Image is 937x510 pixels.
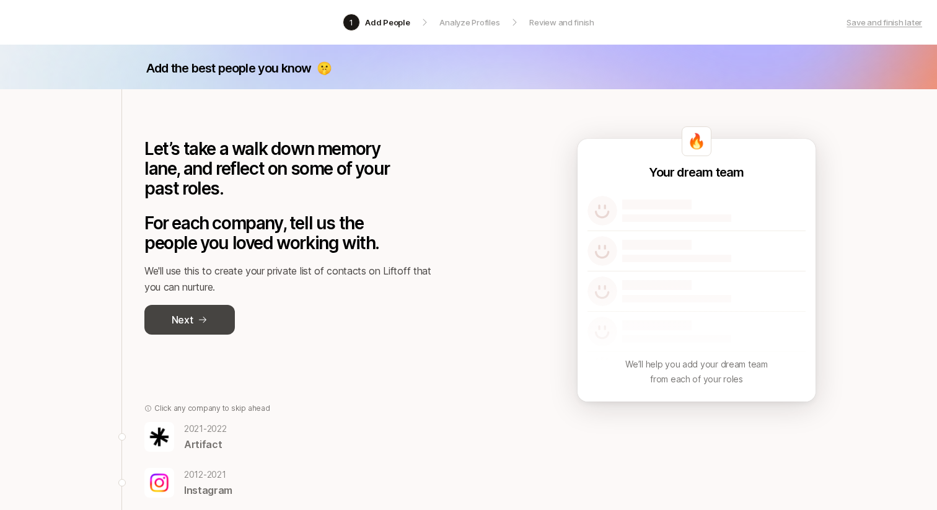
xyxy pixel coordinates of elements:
[154,403,270,414] p: Click any company to skip ahead
[184,421,227,436] p: 2021 - 2022
[649,164,744,181] p: Your dream team
[439,16,499,29] p: Analyze Profiles
[587,236,617,266] img: default-avatar.svg
[172,312,193,328] p: Next
[184,467,232,482] p: 2012 - 2021
[682,126,711,156] div: 🔥
[144,263,442,295] p: We'll use this to create your private list of contacts on Liftoff that you can nurture.
[529,16,594,29] p: Review and finish
[184,482,232,498] p: Instagram
[365,16,410,29] p: Add People
[184,436,227,452] p: Artifact
[146,59,312,77] p: Add the best people you know
[587,196,617,226] img: default-avatar.svg
[847,16,922,29] a: Save and finish later
[144,422,174,452] img: 8449d47f_5acf_49ef_9f9e_04c873acc53a.jpg
[144,213,411,253] p: For each company, tell us the people you loved working with.
[144,305,235,335] button: Next
[625,357,767,387] p: We’ll help you add your dream team from each of your roles
[317,59,332,77] p: 🤫
[144,139,411,198] p: Let’s take a walk down memory lane, and reflect on some of your past roles.
[144,468,174,498] img: 7661de7f_06e1_4c69_8654_c3eaf64fb6e4.jpg
[350,16,353,29] p: 1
